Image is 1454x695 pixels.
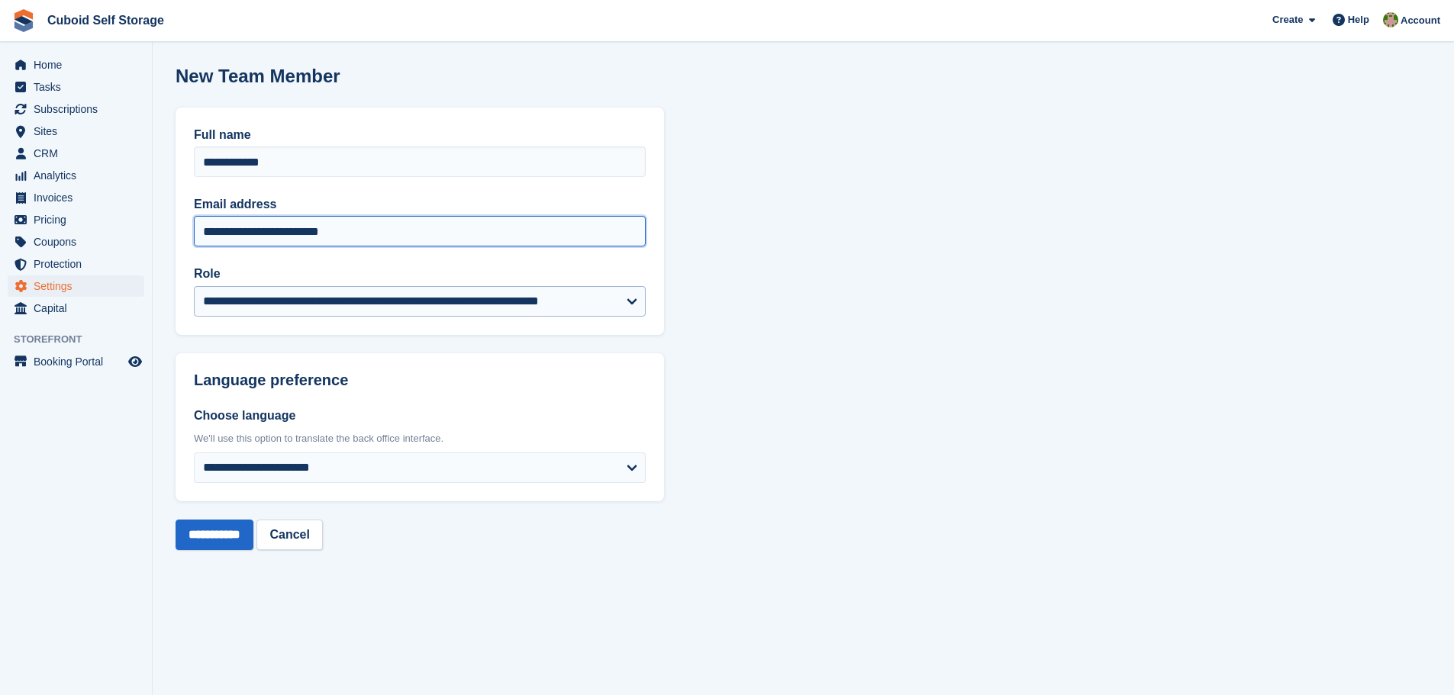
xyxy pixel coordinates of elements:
span: Invoices [34,187,125,208]
span: Pricing [34,209,125,230]
h2: Language preference [194,372,646,389]
span: Create [1272,12,1303,27]
span: Protection [34,253,125,275]
a: menu [8,121,144,142]
span: Subscriptions [34,98,125,120]
span: Booking Portal [34,351,125,372]
img: stora-icon-8386f47178a22dfd0bd8f6a31ec36ba5ce8667c1dd55bd0f319d3a0aa187defe.svg [12,9,35,32]
a: menu [8,298,144,319]
span: Help [1348,12,1369,27]
span: Tasks [34,76,125,98]
span: Storefront [14,332,152,347]
a: Cancel [256,520,322,550]
span: Analytics [34,165,125,186]
span: Coupons [34,231,125,253]
a: menu [8,76,144,98]
a: menu [8,165,144,186]
label: Full name [194,126,646,144]
a: menu [8,143,144,164]
a: Preview store [126,352,144,371]
span: Home [34,54,125,76]
a: menu [8,54,144,76]
a: menu [8,209,144,230]
a: menu [8,98,144,120]
span: Settings [34,275,125,297]
span: Sites [34,121,125,142]
a: menu [8,253,144,275]
a: menu [8,275,144,297]
span: CRM [34,143,125,164]
label: Role [194,265,646,283]
label: Email address [194,195,646,214]
span: Capital [34,298,125,319]
a: menu [8,231,144,253]
a: menu [8,351,144,372]
a: Cuboid Self Storage [41,8,170,33]
div: We'll use this option to translate the back office interface. [194,431,646,446]
label: Choose language [194,407,646,425]
span: Account [1401,13,1440,28]
img: Chelsea Kitts [1383,12,1398,27]
h1: New Team Member [176,66,340,86]
a: menu [8,187,144,208]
